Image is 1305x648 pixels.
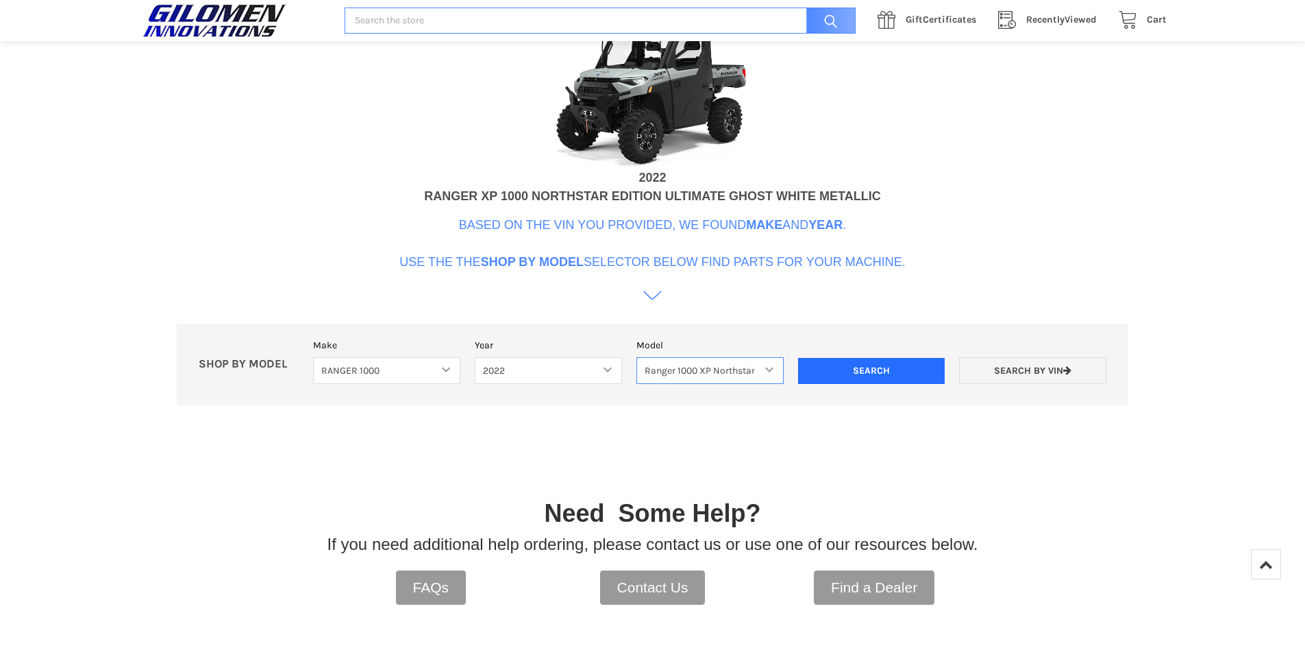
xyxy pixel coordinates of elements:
p: Need Some Help? [544,495,760,532]
label: Make [313,338,460,352]
label: Model [636,338,784,352]
a: Cart [1111,12,1167,29]
a: Find a Dealer [814,571,934,605]
p: If you need additional help ordering, please contact us or use one of our resources below. [327,532,978,557]
a: RecentlyViewed [991,12,1111,29]
img: GILOMEN INNOVATIONS [139,3,290,38]
span: Certificates [906,14,976,25]
a: GiftCertificates [870,12,991,29]
a: FAQs [396,571,467,605]
input: Search [799,8,856,34]
span: Gift [906,14,923,25]
span: Recently [1026,14,1065,25]
a: Contact Us [600,571,706,605]
b: Shop By Model [481,255,584,269]
div: RANGER XP 1000 NORTHSTAR EDITION ULTIMATE GHOST WHITE METALLIC [424,187,880,206]
a: Top of Page [1251,549,1281,579]
span: Viewed [1026,14,1097,25]
div: 2022 [638,169,666,187]
label: Year [475,338,622,352]
b: Make [746,218,782,232]
p: Based on the VIN you provided, we found and . Use the the selector below find parts for your mach... [399,216,906,272]
input: Search the store [345,8,856,34]
img: VIN Image [516,14,790,169]
a: Search by VIN [959,357,1106,384]
a: GILOMEN INNOVATIONS [139,3,330,38]
p: SHOP BY MODEL [191,357,306,372]
b: Year [808,218,843,232]
span: Cart [1147,14,1167,25]
input: Search [798,358,945,384]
